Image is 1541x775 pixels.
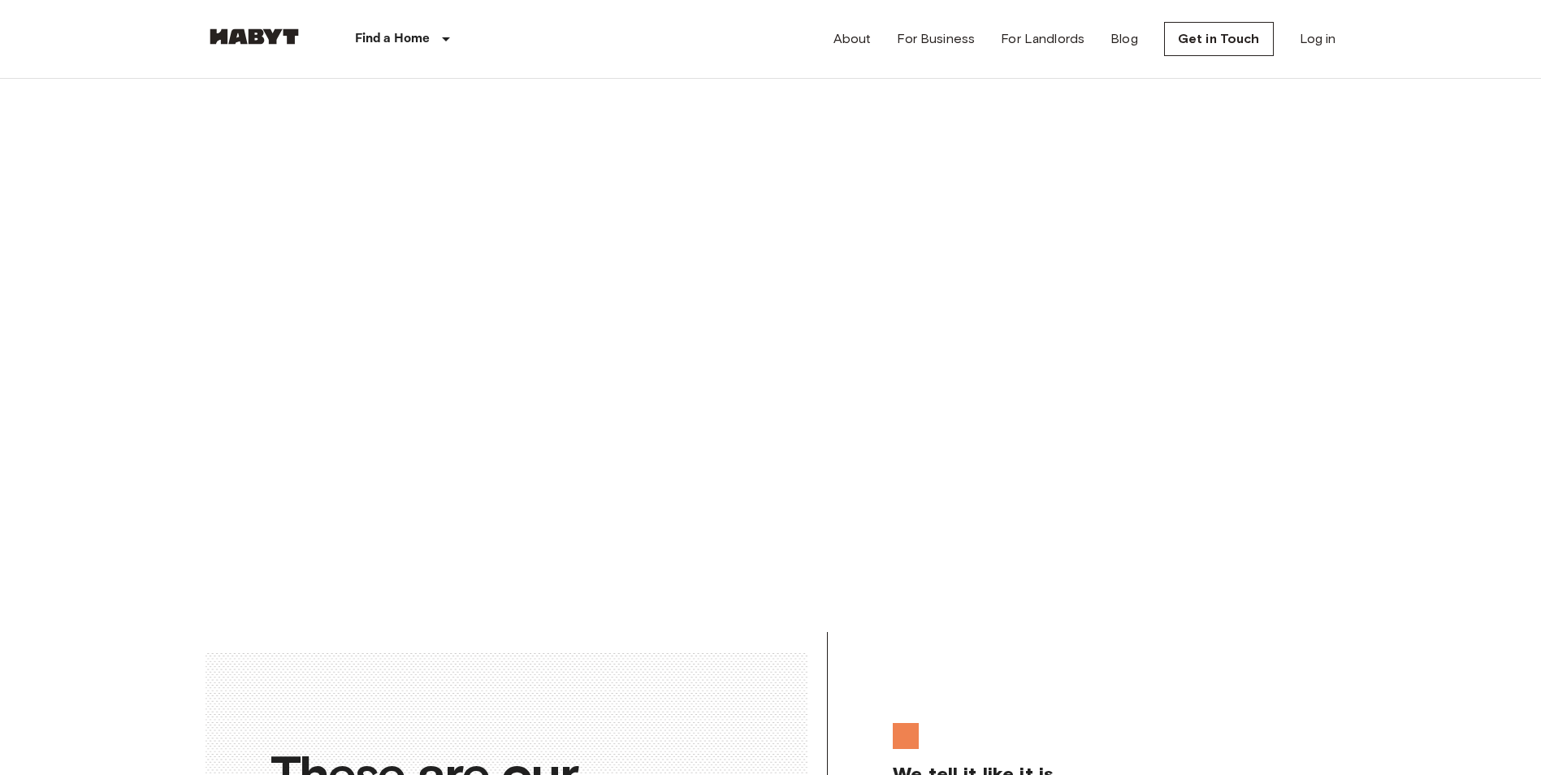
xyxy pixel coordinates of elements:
a: About [833,29,872,49]
a: For Business [897,29,975,49]
a: Find a stay [1182,554,1279,584]
a: Blog [1110,29,1138,49]
p: Find a Home [355,29,431,49]
a: Log in [1300,29,1336,49]
img: Habyt [206,28,303,45]
a: For Landlords [1001,29,1084,49]
a: Get in Touch [1164,22,1274,56]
